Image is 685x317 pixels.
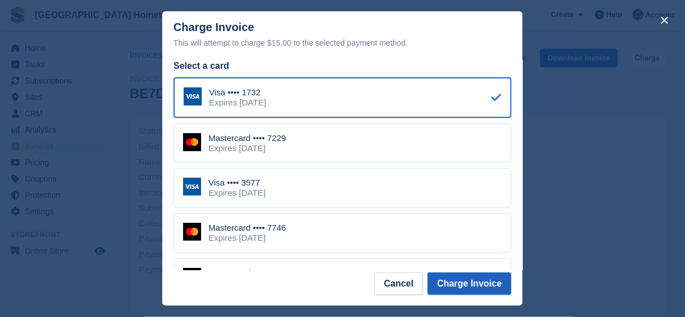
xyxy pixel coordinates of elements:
div: Mastercard •••• 7229 [208,133,286,143]
div: Mastercard •••• 7746 [208,223,286,233]
div: Visa •••• 1732 [209,87,266,98]
div: Expires [DATE] [208,233,286,243]
div: Expires [DATE] [208,188,265,198]
div: Select a card [174,59,511,73]
button: Charge Invoice [428,272,511,295]
img: Visa Logo [184,87,202,105]
button: close [656,11,674,29]
div: Expires [DATE] [208,143,286,153]
img: Visa Logo [183,178,201,196]
div: This will attempt to charge $15.00 to the selected payment method. [174,36,511,50]
button: Cancel [375,272,423,295]
img: Mastercard Logo [183,223,201,241]
img: Mastercard Logo [183,133,201,151]
div: Charge Invoice [174,21,511,50]
div: Visa •••• 3577 [208,178,265,188]
img: Mastercard Logo [183,268,201,286]
div: Mastercard •••• 7746 [208,268,286,278]
div: Expires [DATE] [209,98,266,108]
